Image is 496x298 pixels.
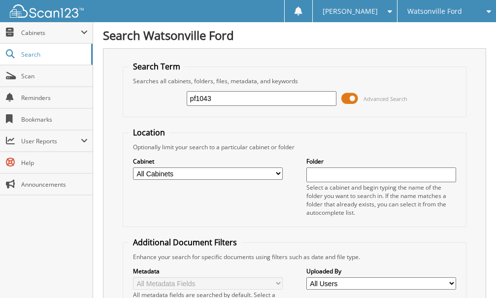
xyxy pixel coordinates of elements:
[21,72,88,80] span: Scan
[364,95,407,102] span: Advanced Search
[21,94,88,102] span: Reminders
[128,61,185,72] legend: Search Term
[21,180,88,189] span: Announcements
[128,253,461,261] div: Enhance your search for specific documents using filters such as date and file type.
[21,115,88,124] span: Bookmarks
[133,267,283,275] label: Metadata
[306,157,456,166] label: Folder
[128,77,461,85] div: Searches all cabinets, folders, files, metadata, and keywords
[128,143,461,151] div: Optionally limit your search to a particular cabinet or folder
[103,27,486,43] h1: Search Watsonville Ford
[447,251,496,298] iframe: Chat Widget
[10,4,84,18] img: scan123-logo-white.svg
[407,8,462,14] span: Watsonville Ford
[306,183,456,217] div: Select a cabinet and begin typing the name of the folder you want to search in. If the name match...
[21,29,81,37] span: Cabinets
[306,267,456,275] label: Uploaded By
[21,159,88,167] span: Help
[323,8,378,14] span: [PERSON_NAME]
[128,127,170,138] legend: Location
[128,237,242,248] legend: Additional Document Filters
[133,157,283,166] label: Cabinet
[21,50,86,59] span: Search
[21,137,81,145] span: User Reports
